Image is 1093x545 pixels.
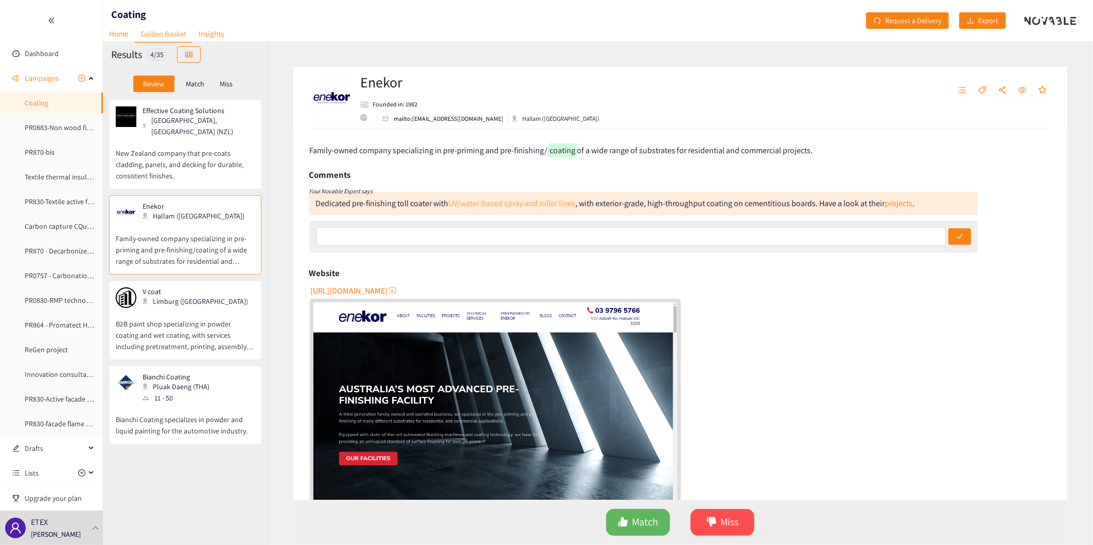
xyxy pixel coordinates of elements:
[78,469,85,477] span: plus-circle
[143,287,248,296] p: V coat
[143,373,209,381] p: Bianchi Coating
[143,210,251,222] div: Hallam ([GEOGRAPHIC_DATA])
[185,51,192,59] span: table
[25,271,128,280] a: PR0757 - Carbonation of FC waste
[1038,86,1047,95] span: star
[956,233,963,241] span: check
[967,17,974,25] span: download
[577,145,813,156] span: of a wide range of substrates for residential and commercial projects.
[116,308,255,352] p: B2B paint shop specializing in powder coating and wet coating, with services including pretreatme...
[394,114,503,123] p: mailto:[EMAIL_ADDRESS][DOMAIN_NAME]
[691,509,754,536] button: dislikeMiss
[707,517,717,529] span: dislike
[993,82,1012,99] button: share-alt
[311,77,352,118] img: Company Logo
[48,17,55,24] span: double-left
[1013,82,1032,99] button: eye
[958,86,966,95] span: unordered-list
[25,49,59,58] a: Dashboard
[978,15,998,26] span: Export
[973,82,992,99] button: tag
[220,80,233,88] p: Miss
[134,26,192,43] a: Golden Basket
[315,198,914,209] div: Dedicated pre-finishing toll coater with , with exterior-grade, high-throughput coating on cement...
[116,202,136,223] img: Snapshot of the company's website
[998,86,1007,95] span: share-alt
[12,445,20,452] span: edit
[313,302,677,507] a: website
[116,137,255,181] p: New Zealand company that pre-coats cladding, panels, and decking for durable, consistent finishes.
[143,115,254,137] div: [GEOGRAPHIC_DATA], [GEOGRAPHIC_DATA] (NZL)
[116,373,136,393] img: Snapshot of the company's website
[926,434,1093,545] iframe: Chat Widget
[866,12,949,29] button: redoRequest a Delivery
[25,68,59,88] span: Campaigns
[12,495,20,502] span: trophy
[25,419,113,428] a: PR830-facade flame deflector
[103,26,134,42] a: Home
[116,106,136,127] img: Snapshot of the company's website
[606,509,670,536] button: likeMatch
[25,296,99,305] a: PR0830-RMP technology
[116,287,136,308] img: Snapshot of the company's website
[313,302,677,507] img: Snapshot of the Company's website
[978,86,986,95] span: tag
[143,392,216,404] div: 11 - 50
[12,469,20,477] span: unordered-list
[512,114,600,123] div: Hallam ([GEOGRAPHIC_DATA])
[373,100,417,109] p: Founded in: 1982
[147,48,167,61] div: 4 / 35
[111,7,146,22] h1: Coating
[959,12,1006,29] button: downloadExport
[310,284,387,297] span: [URL][DOMAIN_NAME]
[25,394,112,404] a: PR830-Active facade systems
[143,381,216,392] div: Pluak Daeng (THA)
[360,114,373,121] a: website
[143,202,244,210] p: Enekor
[143,296,254,307] div: Limburg ([GEOGRAPHIC_DATA])
[1033,82,1052,99] button: star
[885,198,912,209] a: projects
[116,404,255,437] p: Bianchi Coating specializes in powder and liquid painting for the automotive industry.
[25,172,130,181] a: Textile thermal insulation material
[186,80,204,88] p: Match
[25,123,100,132] a: PR0883-Non wood fibers
[116,223,255,267] p: Family-owned company specializing in pre-priming and pre-finishing/coating of a wide range of sub...
[143,80,164,88] p: Review
[192,26,230,42] a: Insights
[25,246,115,256] a: PR870 - Decarbonized System
[31,529,81,540] p: [PERSON_NAME]
[177,46,201,63] button: table
[111,47,142,62] h2: Results
[448,198,575,209] a: UV/water-based spray and roller lines
[309,265,340,281] h6: Website
[360,72,600,93] h2: Enekor
[1018,86,1027,95] span: eye
[25,345,68,354] a: ReGen project
[143,106,248,115] p: Effective Coating Solutions
[310,145,548,156] span: Family-owned company specializing in pre-priming and pre-finishing/
[885,15,941,26] span: Request a Delivery
[31,516,48,529] p: ETEX
[548,143,577,157] mark: coating
[25,222,99,231] a: Carbon capture CQuerry
[25,463,39,483] span: Lists
[25,320,109,330] a: PR864 - Promatect H Type X
[25,148,55,157] a: PR870-bis
[874,17,881,25] span: redo
[25,197,129,206] a: PR830-Textile active facade system
[310,282,398,299] button: [URL][DOMAIN_NAME]
[618,517,628,529] span: like
[926,434,1093,545] div: Widget de chat
[632,514,659,530] span: Match
[721,514,739,530] span: Miss
[948,228,971,245] button: check
[953,82,972,99] button: unordered-list
[25,438,85,459] span: Drafts
[12,75,20,82] span: sound
[309,167,350,183] h6: Comments
[25,370,96,379] a: Innovation consultants
[78,75,85,82] span: plus-circle
[9,522,22,534] span: user
[309,187,373,195] i: Your Novable Expert says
